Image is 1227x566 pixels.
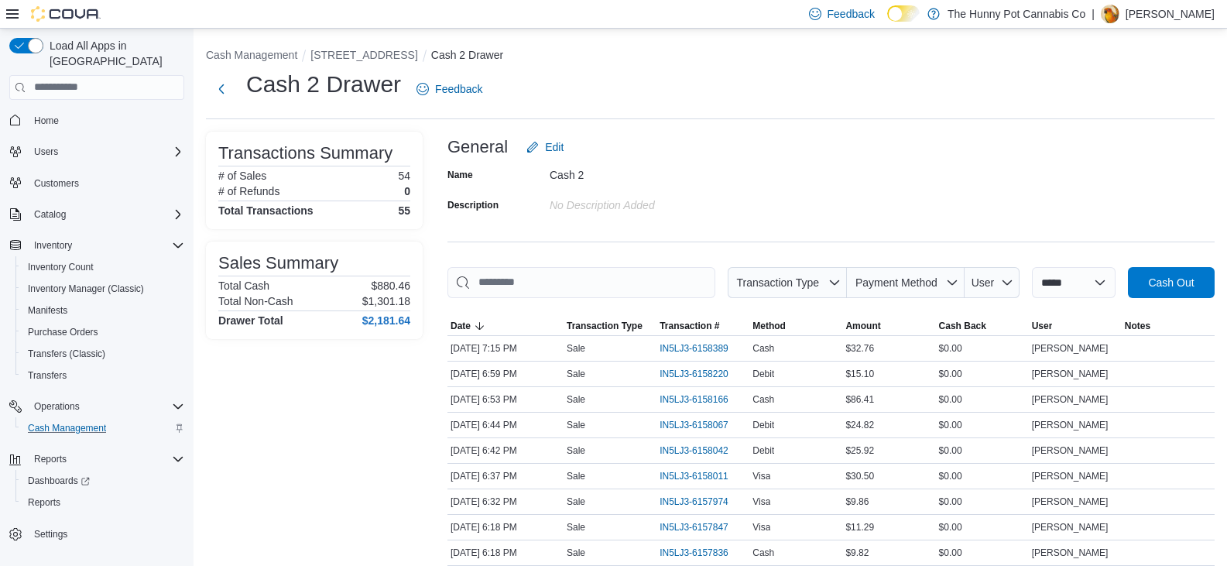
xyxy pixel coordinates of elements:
div: [DATE] 6:53 PM [447,390,564,409]
span: Manifests [22,301,184,320]
button: Settings [3,523,190,545]
span: Visa [752,496,770,508]
div: $0.00 [936,416,1029,434]
span: Settings [34,528,67,540]
button: Next [206,74,237,105]
button: Operations [3,396,190,417]
button: IN5LJ3-6157836 [660,544,744,562]
span: Cash [752,547,774,559]
button: Cash Management [206,49,297,61]
span: Cash [752,393,774,406]
button: Reports [28,450,73,468]
h4: 55 [398,204,410,217]
span: User [1032,320,1053,332]
p: Sale [567,444,585,457]
span: Inventory Count [28,261,94,273]
p: $1,301.18 [362,295,410,307]
p: Sale [567,496,585,508]
span: IN5LJ3-6157974 [660,496,728,508]
p: Sale [567,521,585,533]
label: Description [447,199,499,211]
img: Cova [31,6,101,22]
button: Edit [520,132,570,163]
p: Sale [567,368,585,380]
button: Transaction # [656,317,749,335]
span: Debit [752,368,774,380]
span: Edit [545,139,564,155]
button: Reports [3,448,190,470]
h4: Total Transactions [218,204,314,217]
div: [DATE] 6:59 PM [447,365,564,383]
button: Date [447,317,564,335]
div: Cash 2 [550,163,757,181]
div: $0.00 [936,339,1029,358]
span: Reports [34,453,67,465]
span: Inventory Manager (Classic) [28,283,144,295]
div: $0.00 [936,492,1029,511]
h6: Total Non-Cash [218,295,293,307]
span: $24.82 [845,419,874,431]
span: Dashboards [22,472,184,490]
span: Transaction Type [567,320,643,332]
span: Reports [28,450,184,468]
span: Amount [845,320,880,332]
span: IN5LJ3-6158011 [660,470,728,482]
button: Purchase Orders [15,321,190,343]
input: This is a search bar. As you type, the results lower in the page will automatically filter. [447,267,715,298]
span: Home [28,111,184,130]
button: Customers [3,172,190,194]
span: $11.29 [845,521,874,533]
span: Settings [28,524,184,544]
span: Reports [22,493,184,512]
button: Users [28,142,64,161]
span: Transfers (Classic) [28,348,105,360]
a: Reports [22,493,67,512]
span: IN5LJ3-6158389 [660,342,728,355]
p: Sale [567,419,585,431]
p: 0 [404,185,410,197]
span: [PERSON_NAME] [1032,470,1109,482]
span: IN5LJ3-6158220 [660,368,728,380]
button: Payment Method [847,267,965,298]
span: Manifests [28,304,67,317]
button: Cash Management [15,417,190,439]
a: Feedback [410,74,488,105]
button: IN5LJ3-6158042 [660,441,744,460]
a: Transfers [22,366,73,385]
button: Cash Out [1128,267,1215,298]
span: IN5LJ3-6157836 [660,547,728,559]
div: [DATE] 6:32 PM [447,492,564,511]
span: Debit [752,419,774,431]
div: $0.00 [936,441,1029,460]
h1: Cash 2 Drawer [246,69,401,100]
span: Payment Method [855,276,937,289]
div: $0.00 [936,518,1029,537]
span: Transfers [28,369,67,382]
button: Transaction Type [728,267,847,298]
span: Cash [752,342,774,355]
span: Reports [28,496,60,509]
span: IN5LJ3-6158166 [660,393,728,406]
nav: An example of EuiBreadcrumbs [206,47,1215,66]
span: Inventory [28,236,184,255]
span: Catalog [28,205,184,224]
p: 54 [398,170,410,182]
button: Cash 2 Drawer [431,49,503,61]
a: Inventory Count [22,258,100,276]
span: $30.50 [845,470,874,482]
h3: Sales Summary [218,254,338,273]
span: Transfers [22,366,184,385]
button: Operations [28,397,86,416]
span: Visa [752,470,770,482]
span: [PERSON_NAME] [1032,547,1109,559]
label: Name [447,169,473,181]
button: IN5LJ3-6158011 [660,467,744,485]
span: [PERSON_NAME] [1032,393,1109,406]
button: Transaction Type [564,317,656,335]
span: Purchase Orders [22,323,184,341]
span: $25.92 [845,444,874,457]
div: [DATE] 6:18 PM [447,518,564,537]
span: [PERSON_NAME] [1032,419,1109,431]
div: $0.00 [936,544,1029,562]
